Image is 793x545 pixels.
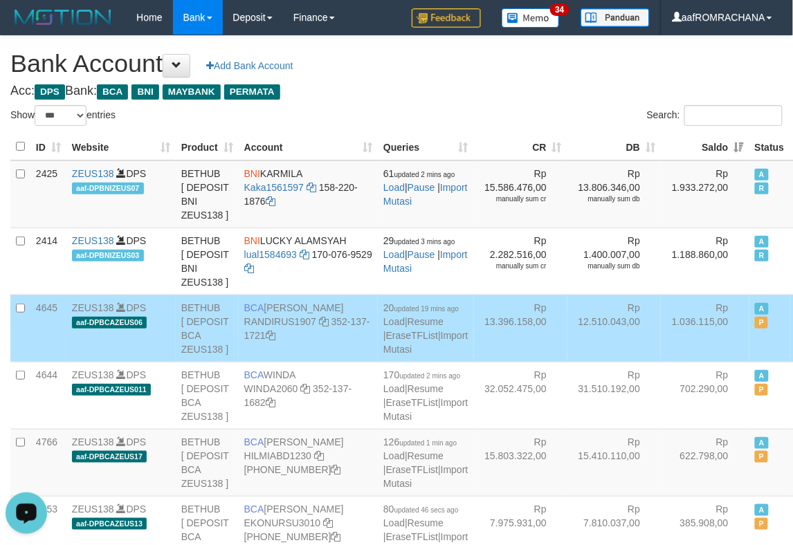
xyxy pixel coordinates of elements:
a: ZEUS138 [72,436,114,447]
th: Status [749,133,790,160]
span: Paused [755,317,769,329]
h1: Bank Account [10,50,783,77]
th: Queries: activate to sort column ascending [378,133,473,160]
span: MAYBANK [163,84,221,100]
a: Load [383,182,405,193]
td: DPS [66,228,176,295]
a: ZEUS138 [72,168,114,179]
span: aaf-DPBCAZEUS17 [72,451,147,463]
span: BCA [244,436,264,447]
td: Rp 15.803.322,00 [474,429,567,496]
td: Rp 31.510.192,00 [567,362,661,429]
span: 126 [383,436,457,447]
a: Import Mutasi [383,182,468,207]
span: Running [755,183,769,194]
td: DPS [66,295,176,362]
td: Rp 13.396.158,00 [474,295,567,362]
td: 4766 [30,429,66,496]
img: MOTION_logo.png [10,7,116,28]
td: Rp 32.052.475,00 [474,362,567,429]
td: LUCKY ALAMSYAH 170-076-9529 [239,228,378,295]
span: BCA [244,369,264,380]
span: updated 1 min ago [400,439,457,447]
td: BETHUB [ DEPOSIT BCA ZEUS138 ] [176,429,239,496]
td: 2414 [30,228,66,295]
span: Paused [755,518,769,530]
span: BCA [97,84,128,100]
a: Load [383,316,405,327]
h4: Acc: Bank: [10,84,783,98]
span: BNI [244,168,260,179]
img: Feedback.jpg [412,8,481,28]
a: Resume [408,316,444,327]
th: Product: activate to sort column ascending [176,133,239,160]
span: updated 19 mins ago [394,305,459,313]
span: BCA [244,504,264,515]
td: Rp 1.400.007,00 [567,228,661,295]
td: Rp 15.410.110,00 [567,429,661,496]
span: 80 [383,504,458,515]
a: Load [383,249,405,260]
a: Import Mutasi [383,464,468,489]
select: Showentries [35,105,86,126]
td: Rp 1.933.272,00 [661,160,749,228]
a: EraseTFList [386,330,438,341]
button: Open LiveChat chat widget [6,6,47,47]
label: Show entries [10,105,116,126]
td: Rp 13.806.346,00 [567,160,661,228]
a: Resume [408,450,444,461]
span: aaf-DPBCAZEUS13 [72,518,147,530]
td: 2425 [30,160,66,228]
span: | | [383,235,468,274]
a: Resume [408,383,444,394]
span: Active [755,504,769,516]
a: Copy HILMIABD1230 to clipboard [314,450,324,461]
span: Running [755,250,769,261]
span: Active [755,169,769,181]
td: Rp 1.036.115,00 [661,295,749,362]
a: HILMIABD1230 [244,450,311,461]
input: Search: [684,105,783,126]
span: 170 [383,369,460,380]
a: RANDIRUS1907 [244,316,316,327]
a: Import Mutasi [383,397,468,422]
span: updated 2 mins ago [394,171,455,178]
td: DPS [66,429,176,496]
div: manually sum cr [480,194,547,204]
th: ID: activate to sort column ascending [30,133,66,160]
td: DPS [66,160,176,228]
span: DPS [35,84,65,100]
span: aaf-DPBCAZEUS06 [72,317,147,329]
div: manually sum cr [480,261,547,271]
a: EraseTFList [386,397,438,408]
td: BETHUB [ DEPOSIT BCA ZEUS138 ] [176,362,239,429]
td: 4644 [30,362,66,429]
img: Button%20Memo.svg [502,8,560,28]
a: Copy 1700769529 to clipboard [244,263,254,274]
td: Rp 12.510.043,00 [567,295,661,362]
th: Website: activate to sort column ascending [66,133,176,160]
th: Account: activate to sort column ascending [239,133,378,160]
a: Copy RANDIRUS1907 to clipboard [319,316,329,327]
a: Copy Kaka1561597 to clipboard [307,182,316,193]
a: Copy 3521371682 to clipboard [266,397,275,408]
a: lual1584693 [244,249,297,260]
span: BNI [131,84,158,100]
img: panduan.png [581,8,650,27]
div: manually sum db [573,261,640,271]
span: updated 2 mins ago [400,372,461,380]
a: Copy WINDA2060 to clipboard [300,383,310,394]
div: manually sum db [573,194,640,204]
a: Load [383,517,405,528]
a: ZEUS138 [72,369,114,380]
a: EraseTFList [386,464,438,475]
span: Paused [755,451,769,463]
span: | | [383,168,468,207]
td: WINDA 352-137-1682 [239,362,378,429]
span: | | | [383,302,468,355]
a: WINDA2060 [244,383,298,394]
span: | | | [383,436,468,489]
td: Rp 1.188.860,00 [661,228,749,295]
span: | | | [383,369,468,422]
td: DPS [66,362,176,429]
